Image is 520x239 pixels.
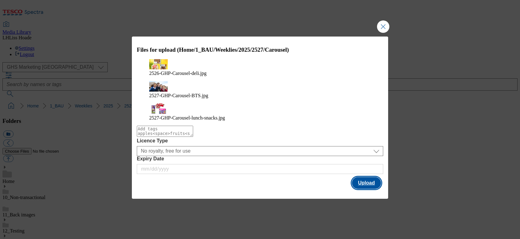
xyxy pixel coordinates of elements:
[149,103,168,114] img: preview
[352,177,381,189] button: Upload
[132,37,388,199] div: Modal
[149,59,168,70] img: preview
[137,138,383,144] label: Licence Type
[137,46,383,53] h3: Files for upload (Home/1_BAU/Weeklies/2025/2527/Carousel)
[137,156,383,162] label: Expiry Date
[149,71,371,76] figcaption: 2526-GHP-Carousel-deli.jpg
[149,81,168,92] img: preview
[377,20,389,33] button: Close Modal
[149,115,371,121] figcaption: 2527-GHP-Carousel-lunch-snacks.jpg
[149,93,371,98] figcaption: 2527-GHP-Carousel-BTS.jpg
